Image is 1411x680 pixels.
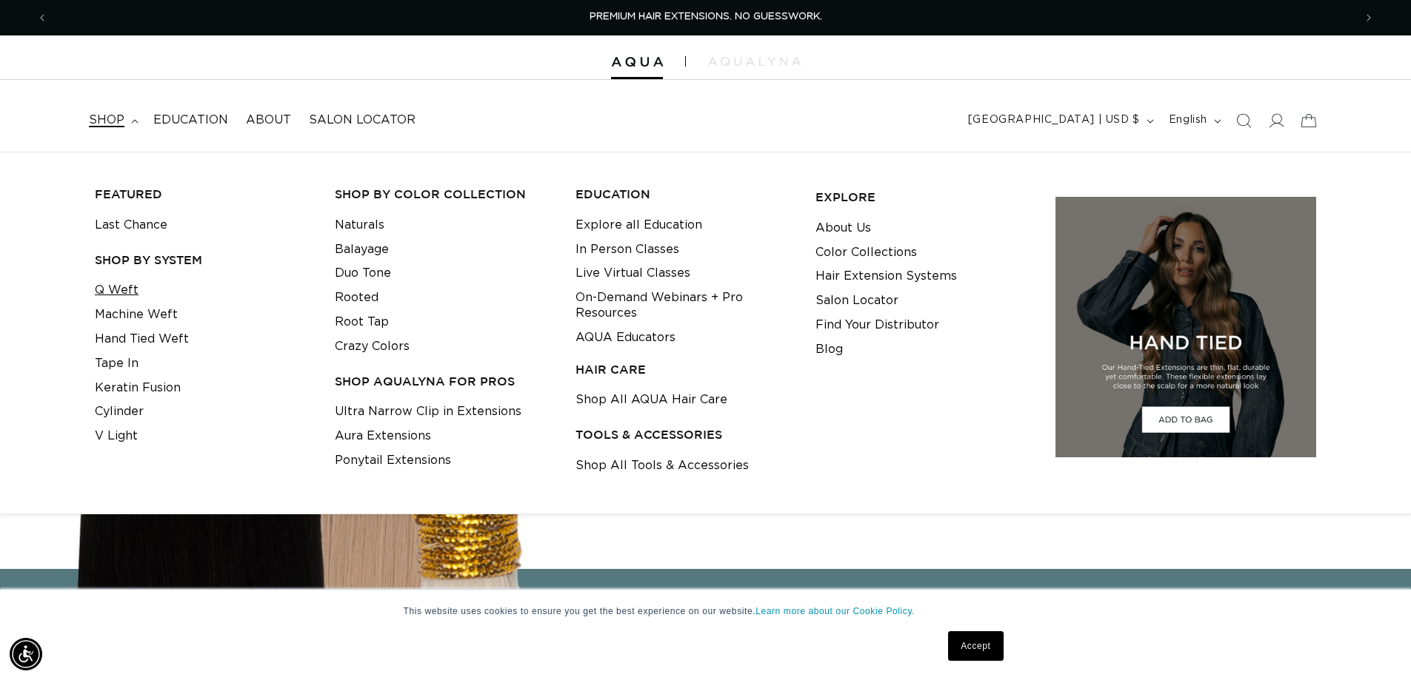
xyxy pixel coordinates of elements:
[968,112,1140,128] span: [GEOGRAPHIC_DATA] | USD $
[948,631,1003,661] a: Accept
[576,213,702,238] a: Explore all Education
[237,104,300,137] a: About
[95,303,178,327] a: Machine Weft
[335,448,451,473] a: Ponytail Extensions
[815,189,1033,205] h3: EXPLORE
[335,186,552,202] h3: Shop by Color Collection
[576,454,749,478] a: Shop All Tools & Accessories
[335,213,384,238] a: Naturals
[335,261,391,286] a: Duo Tone
[89,112,124,128] span: shop
[95,351,139,376] a: Tape In
[1352,4,1385,32] button: Next announcement
[576,326,676,350] a: AQUA Educators
[611,57,663,67] img: Aqua Hair Extensions
[404,605,1008,618] p: This website uses cookies to ensure you get the best experience on our website.
[1227,104,1260,137] summary: Search
[95,327,189,351] a: Hand Tied Weft
[708,57,801,66] img: aqualyna.com
[335,286,378,310] a: Rooted
[815,264,957,289] a: Hair Extension Systems
[335,334,410,359] a: Crazy Colors
[95,252,312,268] h3: SHOP BY SYSTEM
[815,216,871,240] a: About Us
[959,107,1160,135] button: [GEOGRAPHIC_DATA] | USD $
[153,112,228,128] span: Education
[815,289,898,313] a: Salon Locator
[80,104,144,137] summary: shop
[335,310,389,334] a: Root Tap
[26,4,59,32] button: Previous announcement
[10,638,42,670] div: Accessibility Menu
[95,186,312,202] h3: FEATURED
[815,240,917,265] a: Color Collections
[576,388,727,412] a: Shop All AQUA Hair Care
[576,362,793,377] h3: HAIR CARE
[1160,107,1227,135] button: English
[1337,609,1411,680] iframe: Chat Widget
[95,400,144,424] a: Cylinder
[246,112,291,128] span: About
[95,376,181,400] a: Keratin Fusion
[815,313,939,337] a: Find Your Distributor
[815,337,843,362] a: Blog
[335,400,521,424] a: Ultra Narrow Clip in Extensions
[576,427,793,442] h3: TOOLS & ACCESSORIES
[576,238,679,262] a: In Person Classes
[95,424,138,448] a: V Light
[95,278,139,303] a: Q Weft
[335,374,552,389] h3: Shop AquaLyna for Pros
[300,104,424,137] a: Salon Locator
[590,12,822,21] span: PREMIUM HAIR EXTENSIONS. NO GUESSWORK.
[95,213,167,238] a: Last Chance
[1169,112,1207,128] span: English
[576,186,793,202] h3: EDUCATION
[576,286,793,326] a: On-Demand Webinars + Pro Resources
[335,238,389,262] a: Balayage
[755,606,915,616] a: Learn more about our Cookie Policy.
[335,424,431,448] a: Aura Extensions
[144,104,237,137] a: Education
[309,112,416,128] span: Salon Locator
[576,261,690,286] a: Live Virtual Classes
